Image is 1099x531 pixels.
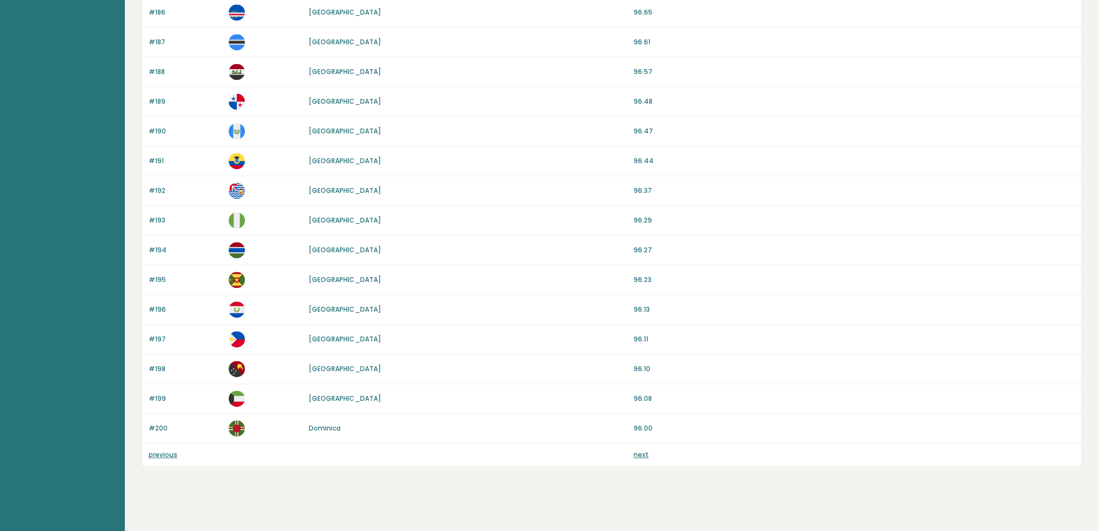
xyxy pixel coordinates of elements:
[634,394,1075,404] p: 96.08
[149,424,222,433] p: #200
[634,186,1075,196] p: 96.37
[229,272,245,288] img: gd.svg
[309,305,381,314] a: [GEOGRAPHIC_DATA]
[229,301,245,318] img: py.svg
[634,67,1075,77] p: 96.57
[309,275,381,284] a: [GEOGRAPHIC_DATA]
[634,334,1075,344] p: 96.11
[149,8,222,17] p: #186
[149,450,177,459] a: previous
[149,394,222,404] p: #199
[229,361,245,377] img: pg.svg
[149,305,222,314] p: #196
[309,126,381,136] a: [GEOGRAPHIC_DATA]
[309,334,381,344] a: [GEOGRAPHIC_DATA]
[634,275,1075,285] p: 96.23
[309,186,381,195] a: [GEOGRAPHIC_DATA]
[229,34,245,50] img: bw.svg
[229,331,245,347] img: ph.svg
[309,245,381,254] a: [GEOGRAPHIC_DATA]
[229,4,245,21] img: cv.svg
[149,245,222,255] p: #194
[229,391,245,407] img: kw.svg
[229,183,245,199] img: io.svg
[634,156,1075,166] p: 96.44
[634,8,1075,17] p: 96.65
[149,126,222,136] p: #190
[229,153,245,169] img: ec.svg
[149,334,222,344] p: #197
[149,364,222,374] p: #198
[149,67,222,77] p: #188
[309,394,381,403] a: [GEOGRAPHIC_DATA]
[309,364,381,373] a: [GEOGRAPHIC_DATA]
[634,37,1075,47] p: 96.61
[149,186,222,196] p: #192
[309,8,381,17] a: [GEOGRAPHIC_DATA]
[634,126,1075,136] p: 96.47
[229,212,245,228] img: ng.svg
[634,216,1075,225] p: 96.29
[309,156,381,165] a: [GEOGRAPHIC_DATA]
[229,123,245,139] img: gt.svg
[634,245,1075,255] p: 96.27
[149,97,222,106] p: #189
[309,97,381,106] a: [GEOGRAPHIC_DATA]
[149,216,222,225] p: #193
[634,305,1075,314] p: 96.13
[634,424,1075,433] p: 96.00
[149,156,222,166] p: #191
[149,275,222,285] p: #195
[309,67,381,76] a: [GEOGRAPHIC_DATA]
[634,450,649,459] a: next
[634,364,1075,374] p: 96.10
[149,37,222,47] p: #187
[634,97,1075,106] p: 96.48
[309,37,381,46] a: [GEOGRAPHIC_DATA]
[229,420,245,436] img: dm.svg
[229,93,245,110] img: pa.svg
[229,242,245,258] img: gm.svg
[309,216,381,225] a: [GEOGRAPHIC_DATA]
[309,424,341,433] a: Dominica
[229,64,245,80] img: iq.svg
